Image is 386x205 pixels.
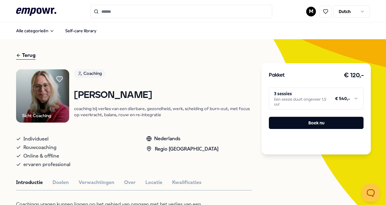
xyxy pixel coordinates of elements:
[145,179,162,186] button: Locatie
[79,179,114,186] button: Verwachtingen
[23,143,56,152] span: Rouwcoaching
[74,106,252,118] p: coaching bij verlies van een dierbare, gezondheid, werk, scheiding of burn-out, met focus op veer...
[74,69,252,80] a: Coaching
[11,25,101,37] nav: Main
[146,135,218,143] div: Nederlands
[23,135,49,143] span: Individueel
[90,5,272,18] input: Search for products, categories or subcategories
[60,25,101,37] a: Self-care library
[74,69,105,78] div: Coaching
[52,179,69,186] button: Doelen
[16,51,36,60] div: Terug
[172,179,201,186] button: Kwalificaties
[124,179,136,186] button: Over
[23,160,70,169] span: ervaren professional
[269,71,285,79] h3: Pakket
[23,152,59,160] span: Online & offline
[16,179,43,186] button: Introductie
[22,112,51,119] div: Sicht Coaching
[344,71,364,80] h3: € 120,-
[74,90,252,101] h1: [PERSON_NAME]
[362,184,380,202] iframe: Help Scout Beacon - Open
[11,25,59,37] button: Alle categorieën
[269,117,364,129] button: Boek nu
[146,145,218,153] div: Regio [GEOGRAPHIC_DATA]
[16,69,69,123] img: Product Image
[306,7,316,16] button: M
